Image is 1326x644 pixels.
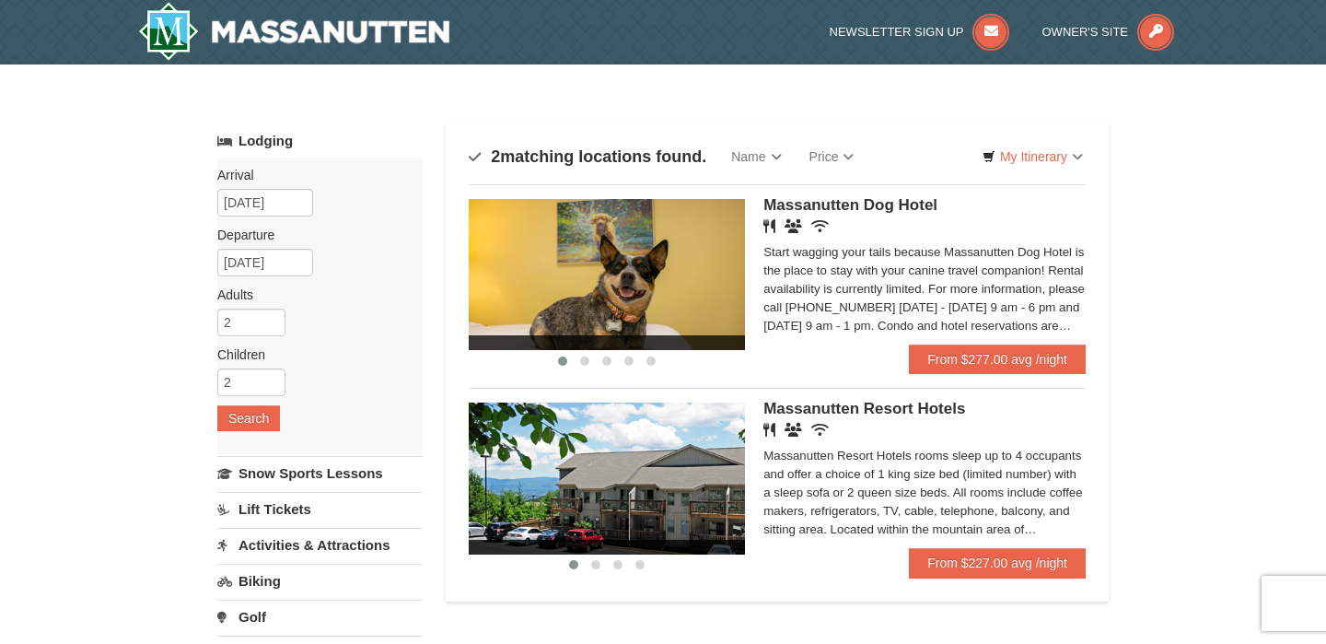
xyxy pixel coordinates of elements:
label: Children [217,345,409,364]
a: Lift Tickets [217,492,423,526]
span: Newsletter Sign Up [830,25,964,39]
a: Snow Sports Lessons [217,456,423,490]
a: Lodging [217,124,423,158]
a: Golf [217,600,423,634]
span: Owner's Site [1042,25,1129,39]
i: Wireless Internet (free) [811,423,829,437]
i: Restaurant [763,423,775,437]
a: Biking [217,564,423,598]
a: Price [796,138,868,175]
i: Banquet Facilities [785,219,802,233]
span: Massanutten Dog Hotel [763,196,937,214]
button: Search [217,405,280,431]
div: Massanutten Resort Hotels rooms sleep up to 4 occupants and offer a choice of 1 king size bed (li... [763,447,1086,539]
a: Name [717,138,795,175]
div: Start wagging your tails because Massanutten Dog Hotel is the place to stay with your canine trav... [763,243,1086,335]
label: Arrival [217,166,409,184]
img: Massanutten Resort Logo [138,2,449,61]
span: Massanutten Resort Hotels [763,400,965,417]
a: Owner's Site [1042,25,1175,39]
a: My Itinerary [971,143,1095,170]
a: Massanutten Resort [138,2,449,61]
a: From $277.00 avg /night [909,345,1086,374]
i: Restaurant [763,219,775,233]
label: Departure [217,226,409,244]
i: Wireless Internet (free) [811,219,829,233]
a: Newsletter Sign Up [830,25,1010,39]
a: From $227.00 avg /night [909,548,1086,578]
i: Banquet Facilities [785,423,802,437]
label: Adults [217,286,409,304]
a: Activities & Attractions [217,528,423,562]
